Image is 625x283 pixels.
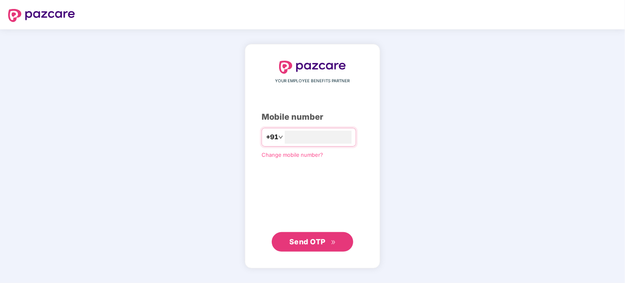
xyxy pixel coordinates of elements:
[278,135,283,140] span: down
[289,237,326,246] span: Send OTP
[266,132,278,142] span: +91
[275,78,350,84] span: YOUR EMPLOYEE BENEFITS PARTNER
[272,232,353,252] button: Send OTPdouble-right
[331,240,336,245] span: double-right
[262,151,323,158] a: Change mobile number?
[262,111,363,123] div: Mobile number
[8,9,75,22] img: logo
[279,61,346,74] img: logo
